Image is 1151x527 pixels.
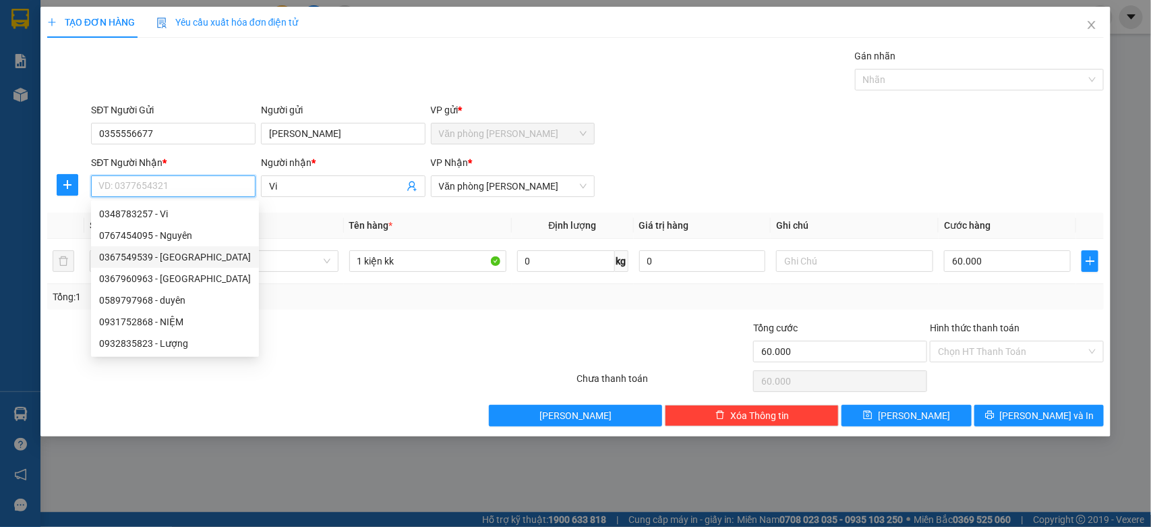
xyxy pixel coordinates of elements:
span: VP Nhận [431,157,469,168]
span: plus [47,18,57,27]
b: [PERSON_NAME] [78,9,191,26]
button: plus [1082,250,1098,272]
div: Người nhận [261,155,425,170]
div: 0348783257 - Vi [99,206,251,221]
th: Ghi chú [771,213,939,239]
span: Văn phòng Cao Thắng [439,123,587,144]
span: plus [1082,256,1098,267]
span: environment [78,32,88,43]
div: 0931752868 - NIỆM [91,311,259,333]
span: Yêu cầu xuất hóa đơn điện tử [156,17,299,28]
span: Khác [189,251,330,271]
button: plus [57,174,78,196]
span: TẠO ĐƠN HÀNG [47,17,135,28]
button: delete [53,250,74,272]
span: printer [985,410,995,421]
label: Gán nhãn [855,51,896,61]
li: 1900 8181 [6,97,257,114]
span: phone [6,100,17,111]
div: 0367960963 - [GEOGRAPHIC_DATA] [99,271,251,286]
div: 0367549539 - Ngọc Hải [91,246,259,268]
span: Định lượng [549,220,597,231]
div: 0932835823 - Lượng [91,333,259,354]
span: [PERSON_NAME] và In [1000,408,1094,423]
img: icon [156,18,167,28]
div: VP gửi [431,103,595,117]
div: SĐT Người Nhận [91,155,256,170]
button: printer[PERSON_NAME] và In [974,405,1104,426]
span: close [1086,20,1097,30]
div: 0367960963 - Cao Ngọc Hải [91,268,259,289]
span: user-add [407,181,417,192]
div: Tổng: 1 [53,289,445,304]
label: Hình thức thanh toán [930,323,1020,333]
button: save[PERSON_NAME] [842,405,971,426]
span: Cước hàng [944,220,991,231]
button: Close [1073,7,1111,45]
div: 0367549539 - [GEOGRAPHIC_DATA] [99,250,251,265]
li: E11, Đường số 8, Khu dân cư Nông [GEOGRAPHIC_DATA], Kv.[GEOGRAPHIC_DATA], [GEOGRAPHIC_DATA] [6,30,257,98]
span: Văn phòng Vũ Linh [439,176,587,196]
input: Ghi Chú [776,250,933,272]
span: [PERSON_NAME] [539,408,612,423]
input: VD: Bàn, Ghế [349,250,506,272]
button: deleteXóa Thông tin [665,405,839,426]
span: [PERSON_NAME] [878,408,950,423]
div: 0348783257 - Vi [91,203,259,225]
div: Người gửi [261,103,425,117]
span: plus [57,179,78,190]
div: SĐT Người Gửi [91,103,256,117]
span: Giá trị hàng [639,220,689,231]
div: 0589797968 - duyên [91,289,259,311]
div: 0932835823 - Lượng [99,336,251,351]
span: Tổng cước [753,323,798,333]
div: 0931752868 - NIỆM [99,314,251,329]
div: 0767454095 - Nguyên [99,228,251,243]
span: SL [90,220,100,231]
span: save [863,410,873,421]
span: Tên hàng [349,220,393,231]
input: 0 [639,250,766,272]
div: 0767454095 - Nguyên [91,225,259,246]
span: Xóa Thông tin [730,408,789,423]
div: 0589797968 - duyên [99,293,251,308]
span: kg [615,250,628,272]
span: delete [715,410,725,421]
div: Chưa thanh toán [576,371,752,395]
button: [PERSON_NAME] [489,405,663,426]
img: logo.jpg [6,6,73,74]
